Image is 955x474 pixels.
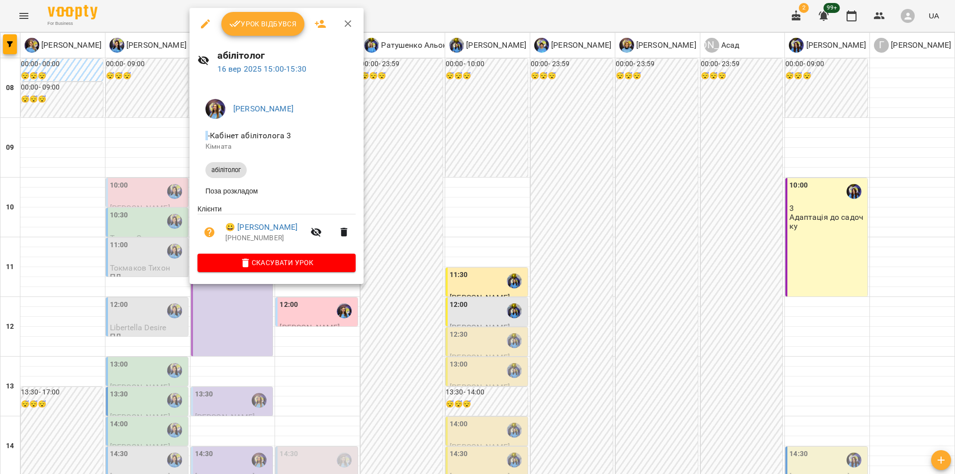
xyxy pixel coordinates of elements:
span: Урок відбувся [229,18,297,30]
ul: Клієнти [197,204,356,254]
h6: абілітолог [217,48,356,63]
img: 21cd2f0faf8aac3563c6c29d31e2cc7f.jpg [205,99,225,119]
a: [PERSON_NAME] [233,104,293,113]
span: абілітолог [205,166,247,175]
li: Поза розкладом [197,182,356,200]
p: Кімната [205,142,348,152]
span: - Кабінет абілітолога 3 [205,131,293,140]
button: Скасувати Урок [197,254,356,272]
a: 16 вер 2025 15:00-15:30 [217,64,306,74]
span: Скасувати Урок [205,257,348,269]
button: Урок відбувся [221,12,305,36]
button: Візит ще не сплачено. Додати оплату? [197,220,221,244]
a: 😀 [PERSON_NAME] [225,221,297,233]
p: [PHONE_NUMBER] [225,233,304,243]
